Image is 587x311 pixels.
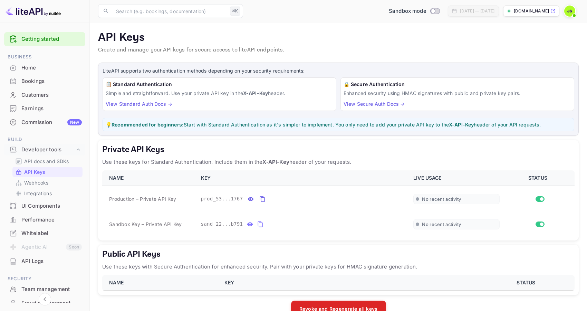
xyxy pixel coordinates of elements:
[103,67,574,75] p: LiteAPI supports two authentication methods depending on your security requirements:
[4,227,85,240] div: Whitelabel
[12,167,83,177] div: API Keys
[112,122,184,128] strong: Recommended for beginners:
[24,168,45,176] p: API Keys
[460,8,494,14] div: [DATE] — [DATE]
[564,6,575,17] img: John Sutton
[21,91,82,99] div: Customers
[102,275,575,291] table: public api keys table
[230,7,240,16] div: ⌘K
[24,190,52,197] p: Integrations
[21,216,82,224] div: Performance
[480,275,575,291] th: STATUS
[4,116,85,129] div: CommissionNew
[4,136,85,143] span: Build
[4,144,85,156] div: Developer tools
[4,275,85,283] span: Security
[21,105,82,113] div: Earnings
[197,170,410,186] th: KEY
[12,156,83,166] div: API docs and SDKs
[21,64,82,72] div: Home
[4,75,85,87] a: Bookings
[422,222,461,227] span: No recent activity
[24,158,69,165] p: API docs and SDKs
[21,35,82,43] a: Getting started
[4,88,85,101] a: Customers
[21,229,82,237] div: Whitelabel
[15,179,80,186] a: Webhooks
[4,296,85,309] a: Fraud management
[15,158,80,165] a: API docs and SDKs
[504,170,575,186] th: STATUS
[6,6,61,17] img: LiteAPI logo
[109,195,176,202] span: Production – Private API Key
[344,89,571,97] p: Enhanced security using HMAC signatures with public and private key pairs.
[21,77,82,85] div: Bookings
[12,188,83,198] div: Integrations
[389,7,426,15] span: Sandbox mode
[102,275,220,291] th: NAME
[4,199,85,213] div: UI Components
[112,4,227,18] input: Search (e.g. bookings, documentation)
[67,119,82,125] div: New
[98,31,579,45] p: API Keys
[15,190,80,197] a: Integrations
[344,101,405,107] a: View Secure Auth Docs →
[106,101,172,107] a: View Standard Auth Docs →
[386,7,442,15] div: Switch to Production mode
[39,293,51,305] button: Collapse navigation
[106,121,571,128] p: 💡 Start with Standard Authentication as it's simpler to implement. You only need to add your priv...
[4,283,85,296] div: Team management
[21,285,82,293] div: Team management
[21,299,82,307] div: Fraud management
[4,199,85,212] a: UI Components
[21,257,82,265] div: API Logs
[409,170,504,186] th: LIVE USAGE
[4,255,85,267] a: API Logs
[4,213,85,226] a: Performance
[201,195,243,202] span: prod_53...1767
[4,227,85,239] a: Whitelabel
[4,61,85,75] div: Home
[12,178,83,188] div: Webhooks
[109,221,182,227] span: Sandbox Key – Private API Key
[344,81,571,88] h6: 🔒 Secure Authentication
[98,46,579,54] p: Create and manage your API keys for secure access to liteAPI endpoints.
[102,170,575,236] table: private api keys table
[4,88,85,102] div: Customers
[21,119,82,126] div: Commission
[449,122,474,128] strong: X-API-Key
[4,283,85,295] a: Team management
[4,61,85,74] a: Home
[4,53,85,61] span: Business
[102,158,575,166] p: Use these keys for Standard Authentication. Include them in the header of your requests.
[220,275,480,291] th: KEY
[4,102,85,115] a: Earnings
[24,179,48,186] p: Webhooks
[4,75,85,88] div: Bookings
[21,146,75,154] div: Developer tools
[243,90,268,96] strong: X-API-Key
[422,196,461,202] span: No recent activity
[106,89,333,97] p: Simple and straightforward. Use your private API key in the header.
[262,159,289,165] strong: X-API-Key
[201,220,243,228] span: sand_22...b791
[106,81,333,88] h6: 📋 Standard Authentication
[4,255,85,268] div: API Logs
[4,116,85,129] a: CommissionNew
[102,249,575,260] h5: Public API Keys
[102,263,575,271] p: Use these keys with Secure Authentication for enhanced security. Pair with your private keys for ...
[15,168,80,176] a: API Keys
[102,170,197,186] th: NAME
[102,144,575,155] h5: Private API Keys
[4,32,85,46] div: Getting started
[21,202,82,210] div: UI Components
[514,8,549,14] p: [DOMAIN_NAME]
